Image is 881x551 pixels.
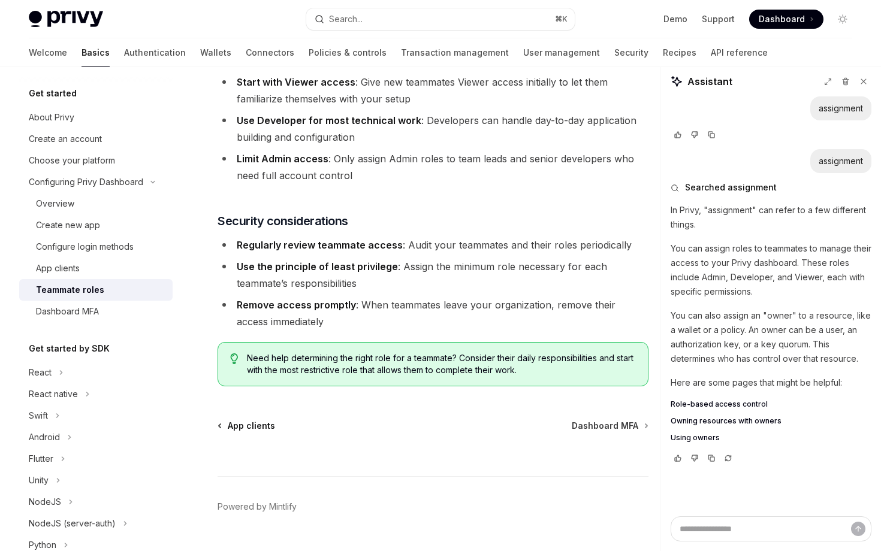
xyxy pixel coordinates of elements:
div: React [29,365,52,380]
span: Dashboard MFA [572,420,638,432]
div: Configuring Privy Dashboard [29,175,143,189]
strong: Use Developer for most technical work [237,114,421,126]
button: Toggle dark mode [833,10,852,29]
p: Here are some pages that might be helpful: [671,376,871,390]
p: You can also assign an "owner" to a resource, like a wallet or a policy. An owner can be a user, ... [671,308,871,366]
a: Configure login methods [19,236,173,258]
div: Unity [29,473,49,488]
div: NodeJS [29,495,61,509]
li: : When teammates leave your organization, remove their access immediately [218,296,648,330]
span: Assistant [687,74,732,89]
span: App clients [228,420,275,432]
strong: Remove access promptly [237,299,356,311]
a: App clients [219,420,275,432]
p: You can assign roles to teammates to manage their access to your Privy dashboard. These roles inc... [671,241,871,299]
span: ⌘ K [555,14,568,24]
a: Owning resources with owners [671,416,871,426]
a: Dashboard [749,10,823,29]
div: Dashboard MFA [36,304,99,319]
a: Using owners [671,433,871,443]
div: Create new app [36,218,100,232]
a: Create new app [19,214,173,236]
button: Search...⌘K [306,8,574,30]
div: Flutter [29,452,53,466]
div: Swift [29,408,48,423]
a: Policies & controls [309,38,387,67]
img: light logo [29,11,103,28]
a: Security [614,38,648,67]
a: Dashboard MFA [572,420,647,432]
strong: Use the principle of least privilege [237,261,398,273]
div: Configure login methods [36,240,134,254]
a: About Privy [19,107,173,128]
a: App clients [19,258,173,279]
a: Teammate roles [19,279,173,301]
li: : Assign the minimum role necessary for each teammate’s responsibilities [218,258,648,292]
a: Wallets [200,38,231,67]
div: Search... [329,12,363,26]
span: Owning resources with owners [671,416,782,426]
span: Searched assignment [685,181,777,193]
div: NodeJS (server-auth) [29,516,116,531]
a: Powered by Mintlify [218,501,297,513]
a: Demo [663,13,687,25]
div: Overview [36,196,74,211]
a: Support [702,13,735,25]
li: : Audit your teammates and their roles periodically [218,237,648,253]
div: Create an account [29,132,102,146]
div: React native [29,387,78,401]
p: In Privy, "assignment" can refer to a few different things. [671,203,871,232]
li: : Developers can handle day-to-day application building and configuration [218,112,648,146]
a: Basics [82,38,110,67]
span: Role-based access control [671,399,768,409]
a: Role-based access control [671,399,871,409]
strong: Limit Admin access [237,153,328,165]
h5: Get started [29,86,77,101]
a: Connectors [246,38,294,67]
a: Choose your platform [19,150,173,171]
button: Searched assignment [671,181,871,193]
li: : Give new teammates Viewer access initially to let them familiarize themselves with your setup [218,74,648,107]
span: Dashboard [759,13,805,25]
span: Security considerations [218,213,348,229]
a: User management [523,38,600,67]
a: Transaction management [401,38,509,67]
a: Overview [19,193,173,214]
h5: Get started by SDK [29,341,110,356]
li: : Only assign Admin roles to team leads and senior developers who need full account control [218,150,648,184]
div: App clients [36,261,80,275]
strong: Regularly review teammate access [237,239,403,251]
a: Dashboard MFA [19,301,173,322]
div: assignment [819,102,863,114]
span: Using owners [671,433,720,443]
a: API reference [711,38,768,67]
svg: Tip [230,353,239,364]
a: Create an account [19,128,173,150]
button: Send message [851,522,865,536]
div: About Privy [29,110,74,125]
div: assignment [819,155,863,167]
a: Authentication [124,38,186,67]
div: Choose your platform [29,153,115,168]
div: Android [29,430,60,444]
div: Teammate roles [36,283,104,297]
a: Welcome [29,38,67,67]
span: Need help determining the right role for a teammate? Consider their daily responsibilities and st... [247,352,636,376]
a: Recipes [663,38,696,67]
strong: Start with Viewer access [237,76,355,88]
